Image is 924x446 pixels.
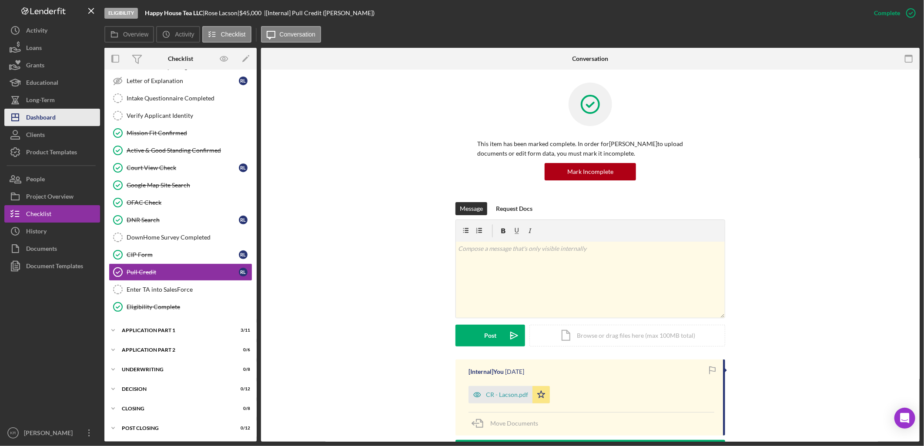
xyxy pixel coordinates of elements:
div: Google Map Site Search [127,182,252,189]
time: 2025-08-14 17:09 [505,368,524,375]
div: Underwriting [122,367,228,372]
label: Overview [123,31,148,38]
div: Active & Good Standing Confirmed [127,147,252,154]
div: | [145,10,204,17]
div: Eligibility Complete [127,303,252,310]
button: Activity [4,22,100,39]
a: OFAC Check [109,194,252,211]
div: R L [239,268,248,276]
div: DownHome Survey Completed [127,234,252,241]
div: People [26,170,45,190]
a: CIP FormRL [109,246,252,263]
div: Request Docs [496,202,532,215]
div: 0 / 6 [234,347,250,353]
button: Message [455,202,487,215]
button: Overview [104,26,154,43]
div: | [Internal] Pull Credit ([PERSON_NAME]) [264,10,375,17]
button: Conversation [261,26,321,43]
button: Loans [4,39,100,57]
div: Complete [874,4,900,22]
div: Educational [26,74,58,93]
div: Activity [26,22,47,41]
div: [Internal] You [469,368,504,375]
div: Open Intercom Messenger [894,408,915,429]
button: Grants [4,57,100,74]
button: Post [455,325,525,346]
button: Complete [865,4,920,22]
div: Mark Incomplete [567,163,613,180]
div: Long-Term [26,91,55,111]
a: Enter TA into SalesForce [109,281,252,298]
div: Document Templates [26,257,83,277]
div: Grants [26,57,44,76]
div: Letter of Explanation [127,77,239,84]
div: Pull Credit [127,269,239,276]
div: DNR Search [127,216,239,223]
div: Dashboard [26,109,56,128]
a: Pull CreditRL [109,263,252,281]
button: Clients [4,126,100,143]
div: 0 / 12 [234,426,250,431]
div: CIP Form [127,251,239,258]
a: DNR SearchRL [109,211,252,229]
div: R L [239,250,248,259]
text: KR [10,431,16,436]
div: Project Overview [26,188,74,207]
div: Checklist [168,55,193,62]
button: Checklist [4,205,100,223]
a: Active & Good Standing Confirmed [109,142,252,159]
div: CR - Lacson.pdf [486,391,528,398]
div: 0 / 8 [234,367,250,372]
div: Verify Applicant Identity [127,112,252,119]
a: DownHome Survey Completed [109,229,252,246]
div: Enter TA into SalesForce [127,286,252,293]
button: Project Overview [4,188,100,205]
button: Move Documents [469,413,547,434]
div: R L [239,163,248,172]
div: Decision [122,386,228,392]
a: Eligibility Complete [109,298,252,316]
button: Educational [4,74,100,91]
div: Checklist [26,205,51,225]
button: CR - Lacson.pdf [469,386,550,403]
button: Documents [4,240,100,257]
div: R L [239,77,248,85]
a: Google Map Site Search [109,176,252,194]
label: Conversation [280,31,316,38]
a: History [4,223,100,240]
div: Message [460,202,483,215]
div: Product Templates [26,143,77,163]
div: Clients [26,126,45,146]
button: Product Templates [4,143,100,161]
div: Eligibility [104,8,138,19]
div: Conversation [572,55,609,62]
div: Post Closing [122,426,228,431]
button: Long-Term [4,91,100,109]
button: People [4,170,100,188]
div: Documents [26,240,57,260]
div: OFAC Check [127,199,252,206]
div: 0 / 12 [234,386,250,392]
button: Document Templates [4,257,100,275]
a: Court View CheckRL [109,159,252,176]
label: Checklist [221,31,246,38]
div: Intake Questionnaire Completed [127,95,252,102]
div: History [26,223,47,242]
div: Court View Check [127,164,239,171]
button: Request Docs [492,202,537,215]
div: 3 / 11 [234,328,250,333]
button: Mark Incomplete [545,163,636,180]
div: [PERSON_NAME] [22,424,78,444]
button: Checklist [202,26,251,43]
